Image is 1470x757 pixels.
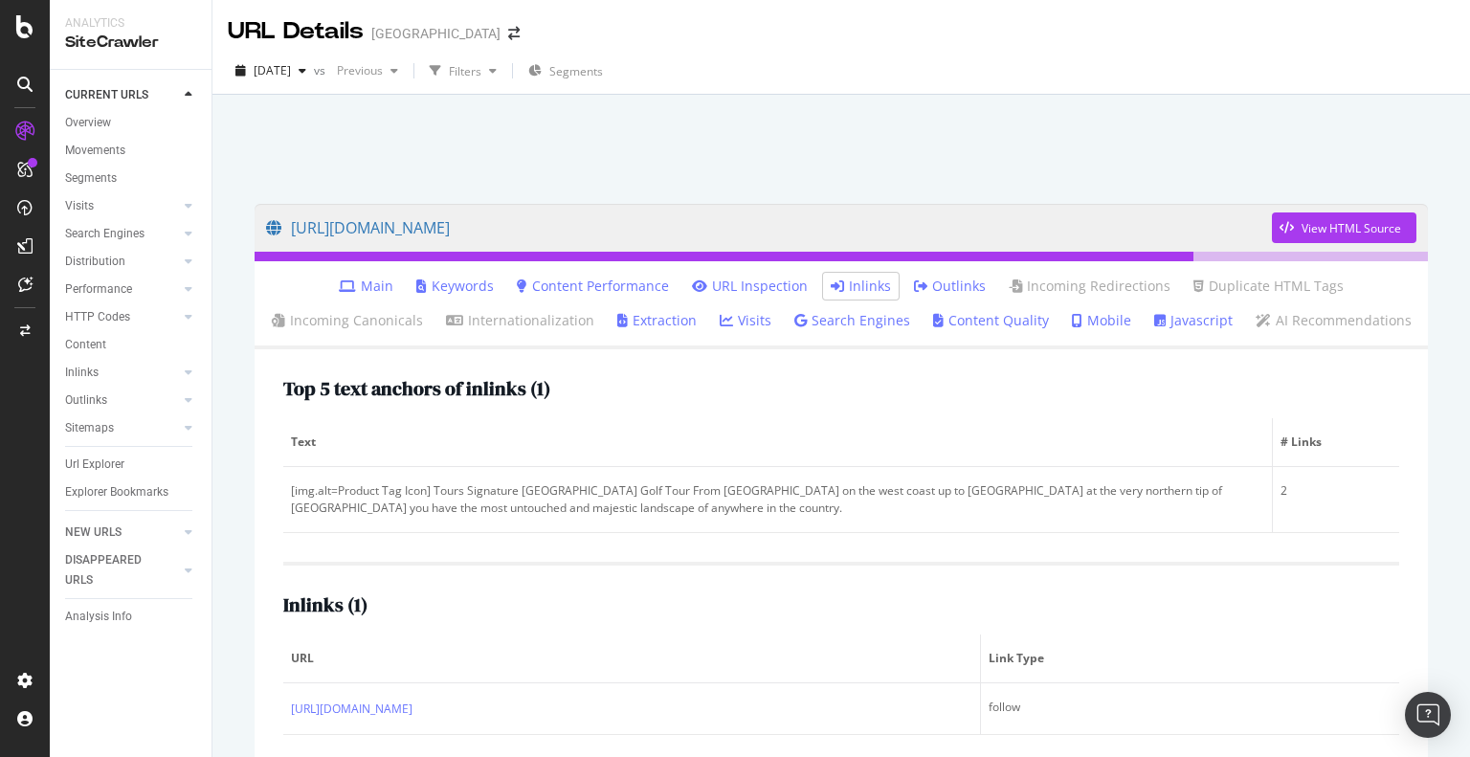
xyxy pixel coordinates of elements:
a: URL Inspection [692,277,808,296]
a: Content Performance [517,277,669,296]
a: Incoming Canonicals [272,311,423,330]
div: Explorer Bookmarks [65,482,168,502]
div: CURRENT URLS [65,85,148,105]
a: CURRENT URLS [65,85,179,105]
div: Segments [65,168,117,189]
span: Text [291,434,1259,451]
div: HTTP Codes [65,307,130,327]
a: Internationalization [446,311,594,330]
span: # Links [1281,434,1387,451]
button: Previous [329,56,406,86]
div: Analysis Info [65,607,132,627]
div: SiteCrawler [65,32,196,54]
a: Sitemaps [65,418,179,438]
span: Link Type [989,650,1387,667]
div: Movements [65,141,125,161]
a: Content [65,335,198,355]
span: 2025 Aug. 31st [254,62,291,78]
a: Keywords [416,277,494,296]
div: Content [65,335,106,355]
span: Previous [329,62,383,78]
div: URL Details [228,15,364,48]
button: View HTML Source [1272,212,1416,243]
a: Content Quality [933,311,1049,330]
h2: Top 5 text anchors of inlinks ( 1 ) [283,378,550,399]
div: View HTML Source [1302,220,1401,236]
a: NEW URLS [65,523,179,543]
a: Main [339,277,393,296]
a: Movements [65,141,198,161]
div: DISAPPEARED URLS [65,550,162,590]
span: Segments [549,63,603,79]
div: Distribution [65,252,125,272]
div: 2 [1281,482,1392,500]
a: Explorer Bookmarks [65,482,198,502]
a: Extraction [617,311,697,330]
a: [URL][DOMAIN_NAME] [291,700,412,719]
a: Outlinks [914,277,986,296]
a: Incoming Redirections [1009,277,1170,296]
a: Overview [65,113,198,133]
button: Segments [521,56,611,86]
div: [GEOGRAPHIC_DATA] [371,24,501,43]
a: HTTP Codes [65,307,179,327]
button: Filters [422,56,504,86]
a: Analysis Info [65,607,198,627]
td: follow [981,683,1399,735]
div: Performance [65,279,132,300]
span: URL [291,650,968,667]
a: Inlinks [65,363,179,383]
a: Outlinks [65,390,179,411]
a: Distribution [65,252,179,272]
a: [URL][DOMAIN_NAME] [266,204,1272,252]
div: Search Engines [65,224,145,244]
a: Duplicate HTML Tags [1193,277,1344,296]
a: AI Recommendations [1256,311,1412,330]
div: Open Intercom Messenger [1405,692,1451,738]
div: Visits [65,196,94,216]
div: [img.alt=Product Tag Icon] Tours Signature [GEOGRAPHIC_DATA] Golf Tour From [GEOGRAPHIC_DATA] on ... [291,482,1264,517]
div: Url Explorer [65,455,124,475]
a: Mobile [1072,311,1131,330]
a: DISAPPEARED URLS [65,550,179,590]
h2: Inlinks ( 1 ) [283,594,367,615]
a: Performance [65,279,179,300]
a: Javascript [1154,311,1233,330]
a: Search Engines [65,224,179,244]
button: [DATE] [228,56,314,86]
div: Sitemaps [65,418,114,438]
div: arrow-right-arrow-left [508,27,520,40]
a: Search Engines [794,311,910,330]
div: Analytics [65,15,196,32]
a: Segments [65,168,198,189]
div: Overview [65,113,111,133]
a: Visits [65,196,179,216]
a: Visits [720,311,771,330]
span: vs [314,62,329,78]
a: Inlinks [831,277,891,296]
div: Outlinks [65,390,107,411]
div: Inlinks [65,363,99,383]
div: Filters [449,63,481,79]
a: Url Explorer [65,455,198,475]
div: NEW URLS [65,523,122,543]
